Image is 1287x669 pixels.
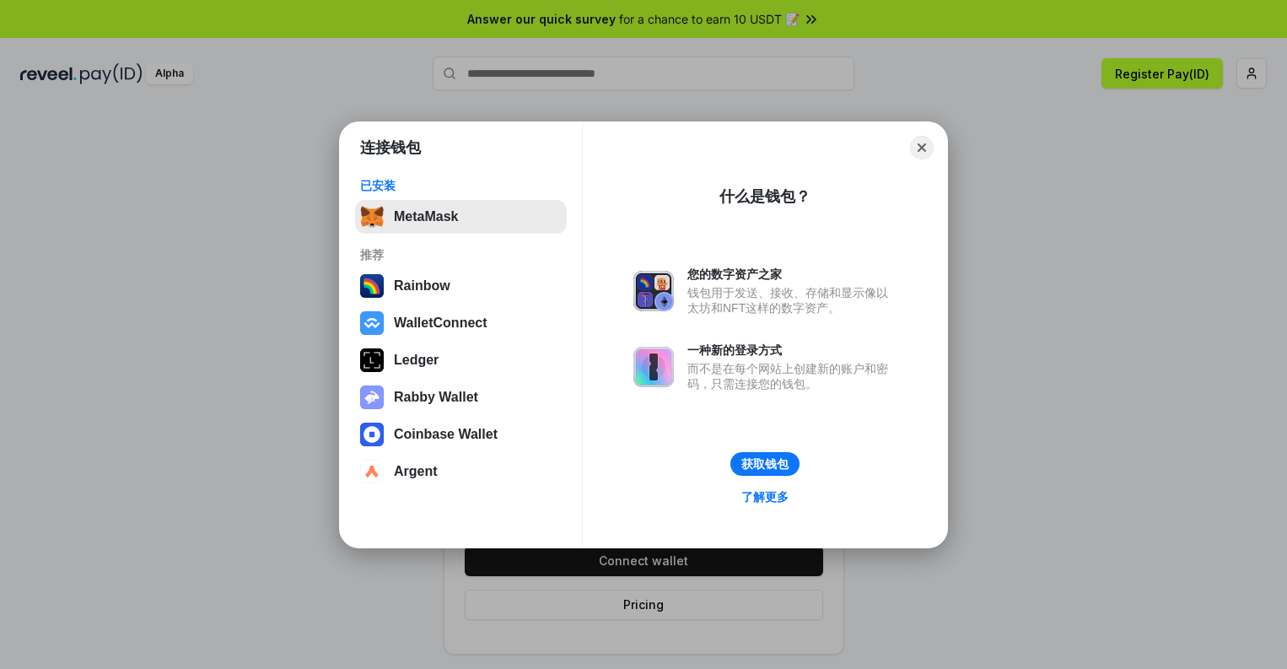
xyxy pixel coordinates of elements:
button: MetaMask [355,200,567,234]
div: Rainbow [394,278,450,294]
a: 了解更多 [731,486,799,508]
img: svg+xml,%3Csvg%20xmlns%3D%22http%3A%2F%2Fwww.w3.org%2F2000%2Fsvg%22%20fill%3D%22none%22%20viewBox... [360,386,384,409]
div: Ledger [394,353,439,368]
button: Close [910,136,934,159]
button: 获取钱包 [730,452,800,476]
div: 钱包用于发送、接收、存储和显示像以太坊和NFT这样的数字资产。 [687,285,897,316]
div: Rabby Wallet [394,390,478,405]
button: WalletConnect [355,306,567,340]
button: Rabby Wallet [355,380,567,414]
button: Coinbase Wallet [355,418,567,451]
div: WalletConnect [394,316,487,331]
img: svg+xml,%3Csvg%20xmlns%3D%22http%3A%2F%2Fwww.w3.org%2F2000%2Fsvg%22%20width%3D%2228%22%20height%3... [360,348,384,372]
div: 一种新的登录方式 [687,343,897,358]
div: 获取钱包 [741,456,789,472]
img: svg+xml,%3Csvg%20width%3D%22120%22%20height%3D%22120%22%20viewBox%3D%220%200%20120%20120%22%20fil... [360,274,384,298]
img: svg+xml,%3Csvg%20width%3D%2228%22%20height%3D%2228%22%20viewBox%3D%220%200%2028%2028%22%20fill%3D... [360,423,384,446]
div: 推荐 [360,247,562,262]
img: svg+xml,%3Csvg%20fill%3D%22none%22%20height%3D%2233%22%20viewBox%3D%220%200%2035%2033%22%20width%... [360,205,384,229]
img: svg+xml,%3Csvg%20xmlns%3D%22http%3A%2F%2Fwww.w3.org%2F2000%2Fsvg%22%20fill%3D%22none%22%20viewBox... [633,347,674,387]
div: 而不是在每个网站上创建新的账户和密码，只需连接您的钱包。 [687,361,897,391]
div: 什么是钱包？ [719,186,810,207]
div: Coinbase Wallet [394,427,498,442]
div: Argent [394,464,438,479]
img: svg+xml,%3Csvg%20xmlns%3D%22http%3A%2F%2Fwww.w3.org%2F2000%2Fsvg%22%20fill%3D%22none%22%20viewBox... [633,271,674,311]
div: MetaMask [394,209,458,224]
button: Argent [355,455,567,488]
img: svg+xml,%3Csvg%20width%3D%2228%22%20height%3D%2228%22%20viewBox%3D%220%200%2028%2028%22%20fill%3D... [360,460,384,483]
img: svg+xml,%3Csvg%20width%3D%2228%22%20height%3D%2228%22%20viewBox%3D%220%200%2028%2028%22%20fill%3D... [360,311,384,335]
div: 已安装 [360,178,562,193]
div: 您的数字资产之家 [687,267,897,282]
button: Ledger [355,343,567,377]
div: 了解更多 [741,489,789,504]
button: Rainbow [355,269,567,303]
h1: 连接钱包 [360,138,421,158]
